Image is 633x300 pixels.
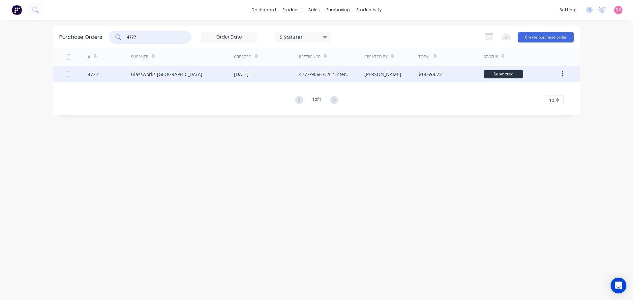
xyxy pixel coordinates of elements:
[353,5,385,15] div: productivity
[556,5,581,15] div: settings
[279,5,305,15] div: products
[418,54,430,60] div: Total
[88,54,90,60] div: #
[126,34,181,41] input: Search purchase orders...
[234,71,249,78] div: [DATE]
[484,54,498,60] div: Status
[305,5,323,15] div: sales
[364,71,401,78] div: [PERSON_NAME]
[549,97,554,104] span: 10
[364,54,388,60] div: Created By
[323,5,353,15] div: purchasing
[248,5,279,15] a: dashboard
[518,32,574,42] button: Create purchase order
[280,33,327,40] div: 5 Statuses
[88,71,98,78] div: 4777
[418,71,442,78] div: $14,698.73
[616,7,621,13] span: DK
[12,5,22,15] img: Factory
[312,95,321,105] div: 1 of 1
[299,71,351,78] div: 4777/9066 C /L2 Internal
[484,70,523,78] div: Submitted
[59,33,102,41] div: Purchase Orders
[234,54,252,60] div: Created
[131,54,148,60] div: Supplier
[131,71,202,78] div: Glassworks [GEOGRAPHIC_DATA]
[201,32,257,42] input: Order Date
[299,54,320,60] div: Reference
[611,278,626,293] div: Open Intercom Messenger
